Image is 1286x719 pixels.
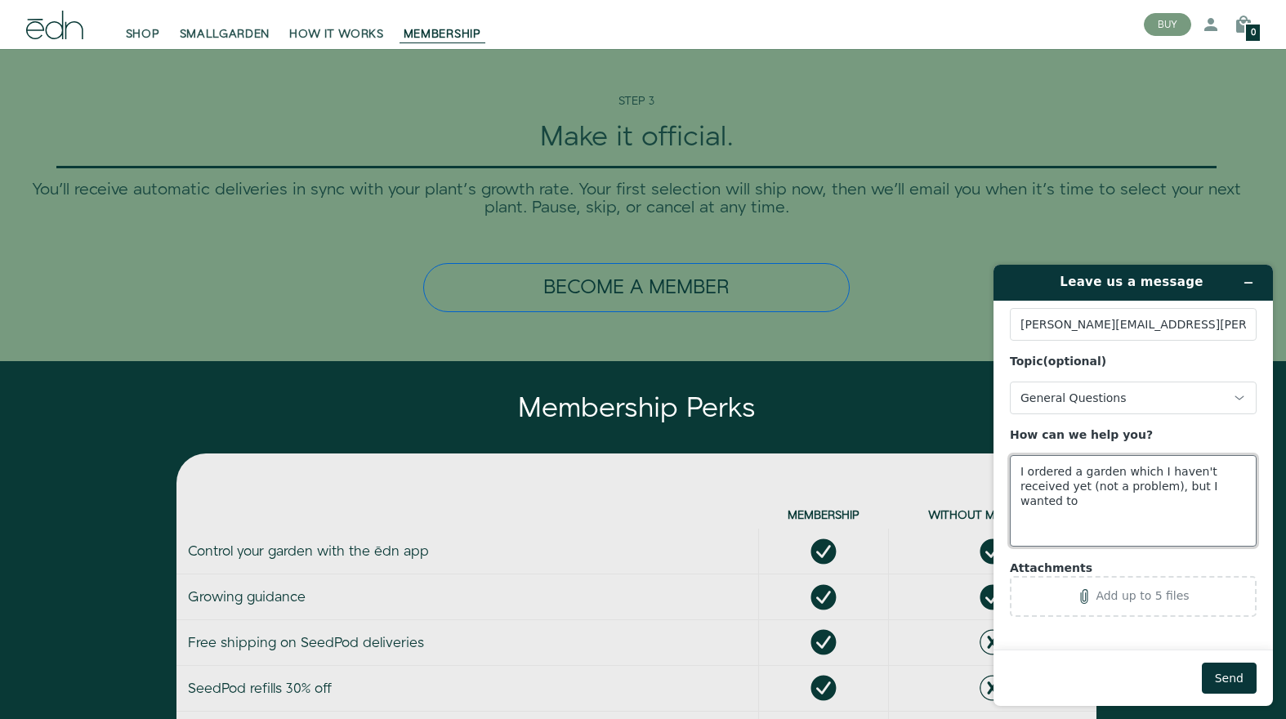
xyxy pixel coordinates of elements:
span: MEMBERSHIP [404,26,481,42]
h1: Make it official. [26,123,1247,153]
a: MEMBERSHIP [394,7,491,42]
img: img.gif [980,629,1006,655]
span: SMALLGARDEN [180,26,270,42]
button: BUY [1144,13,1191,36]
div: STEP 3 [26,93,1247,230]
span: 0 [1251,29,1256,38]
img: img.gif [810,675,837,701]
img: img.gif [980,675,1006,701]
img: img.gif [980,584,1006,610]
span: Support [34,11,93,26]
a: HOW IT WORKS [279,7,393,42]
img: img.gif [980,538,1006,565]
b: SeedPod refills 30% off [188,679,332,699]
iframe: Find more information here [980,252,1286,719]
img: img.gif [810,584,837,610]
b: Growing guidance [188,587,306,607]
img: img.gif [810,538,837,565]
img: img.gif [810,629,837,655]
button: Become a Member [423,263,851,312]
div: WITHOUT MEMBERSHIP [888,502,1096,529]
h1: Membership Perks [26,394,1247,424]
h3: You'll receive automatic deliveries in sync with your plant’s growth rate. Your first selection w... [26,181,1247,217]
b: Control your garden with the ēdn app [188,542,429,561]
a: SHOP [116,7,170,42]
span: HOW IT WORKS [289,26,383,42]
b: Free shipping on SeedPod deliveries [188,633,424,653]
a: SMALLGARDEN [170,7,280,42]
span: SHOP [126,26,160,42]
div: MEMBERSHIP [759,502,889,529]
